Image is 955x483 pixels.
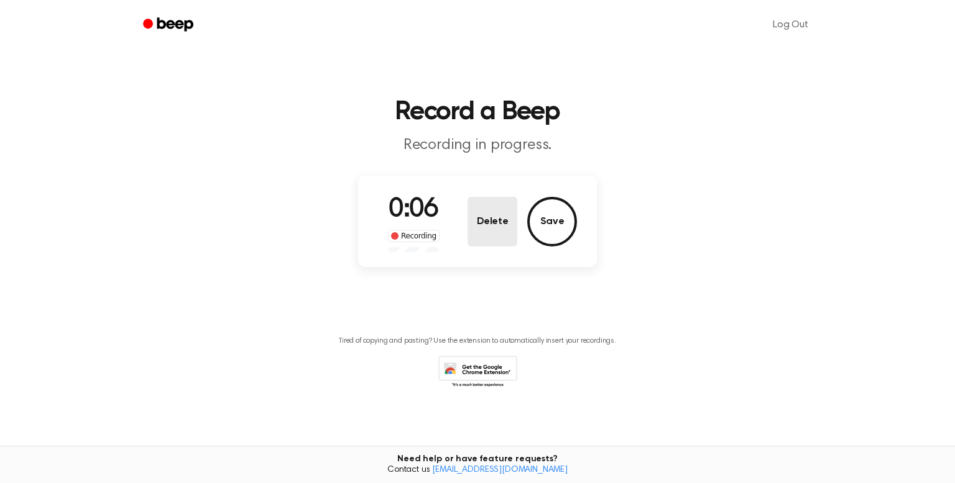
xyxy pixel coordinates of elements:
[760,10,821,40] a: Log Out
[389,197,438,223] span: 0:06
[468,197,517,246] button: Delete Audio Record
[159,99,796,125] h1: Record a Beep
[7,465,948,476] span: Contact us
[432,466,568,474] a: [EMAIL_ADDRESS][DOMAIN_NAME]
[134,13,205,37] a: Beep
[527,197,577,246] button: Save Audio Record
[239,135,716,156] p: Recording in progress.
[339,336,616,346] p: Tired of copying and pasting? Use the extension to automatically insert your recordings.
[388,230,440,242] div: Recording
